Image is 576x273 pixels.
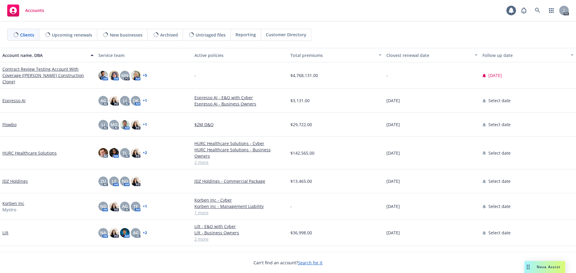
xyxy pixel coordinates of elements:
[290,230,312,236] span: $36,998.00
[109,148,119,158] img: photo
[133,230,139,236] span: AG
[194,121,286,128] a: $2M D&O
[480,48,576,62] button: Follow up date
[488,178,511,184] span: Select date
[2,206,16,213] span: Mystro
[5,2,46,19] a: Accounts
[194,178,286,184] a: JDZ Holdings - Commercial Package
[194,52,286,58] div: Active policies
[194,147,286,159] a: HURC Healthcare Solutions - Business Owners
[133,203,138,209] span: TF
[386,121,400,128] span: [DATE]
[253,260,322,266] span: Can't find an account?
[235,31,256,38] span: Reporting
[20,32,34,38] span: Clients
[100,203,106,209] span: ND
[143,99,147,102] a: + 1
[160,32,178,38] span: Archived
[488,121,511,128] span: Select date
[537,264,560,269] span: Nova Assist
[192,48,288,62] button: Active policies
[290,97,310,104] span: $3,131.00
[131,71,140,80] img: photo
[288,48,384,62] button: Total premiums
[386,230,400,236] span: [DATE]
[122,178,128,184] span: ND
[131,120,140,129] img: photo
[386,52,471,58] div: Closest renewal date
[133,97,139,104] span: DK
[100,97,106,104] span: AG
[194,230,286,236] a: Lilt - Business Owners
[2,97,25,104] a: Espresso AI
[2,230,8,236] a: Lilt
[109,202,119,211] img: photo
[194,101,286,107] a: Espresso AI - Business Owners
[100,178,106,184] span: ZU
[112,178,116,184] span: LF
[386,203,400,209] span: [DATE]
[488,97,511,104] span: Select date
[131,177,140,186] img: photo
[110,32,142,38] span: New businesses
[196,32,226,38] span: Untriaged files
[120,228,130,238] img: photo
[194,223,286,230] a: Lilt - E&O with Cyber
[98,52,190,58] div: Service team
[121,72,128,79] span: MN
[52,32,92,38] span: Upcoming renewals
[122,150,127,156] span: TL
[122,203,128,209] span: AG
[2,121,16,128] a: Flowbo
[2,200,24,206] a: Korben Inc
[109,228,119,238] img: photo
[194,236,286,242] a: 2 more
[524,261,532,273] div: Drag to move
[290,52,375,58] div: Total premiums
[518,4,530,16] a: Report a Bug
[120,120,130,129] img: photo
[524,261,565,273] button: Nova Assist
[386,150,400,156] span: [DATE]
[101,121,105,128] span: LI
[123,97,127,104] span: LI
[488,230,511,236] span: Select date
[488,72,502,79] span: [DATE]
[109,71,119,80] img: photo
[2,66,94,85] a: Contract Review Testing Account With Coverage ([PERSON_NAME] Construction Clone)
[194,209,286,216] a: 1 more
[194,140,286,147] a: HURC Healthcare Solutions - Cyber
[384,48,480,62] button: Closest renewal date
[2,52,87,58] div: Account name, DBA
[143,74,147,77] a: + 5
[98,148,108,158] img: photo
[143,205,147,208] a: + 1
[143,231,147,235] a: + 2
[290,203,292,209] span: -
[386,97,400,104] span: [DATE]
[290,178,312,184] span: $13,465.00
[143,123,147,126] a: + 1
[194,94,286,101] a: Espresso AI - E&O with Cyber
[386,178,400,184] span: [DATE]
[131,148,140,158] img: photo
[143,151,147,155] a: + 2
[298,260,322,266] a: Search for it
[100,230,106,236] span: NA
[109,96,119,105] img: photo
[290,72,318,79] span: $4,768,131.00
[194,197,286,203] a: Korben Inc - Cyber
[386,72,388,79] span: -
[290,150,314,156] span: $142,565.00
[488,150,511,156] span: Select date
[266,31,306,38] span: Customer Directory
[194,72,196,79] span: -
[2,178,28,184] a: JDZ Holdings
[488,203,511,209] span: Select date
[110,121,118,128] span: MQ
[194,203,286,209] a: Korben Inc - Management Liability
